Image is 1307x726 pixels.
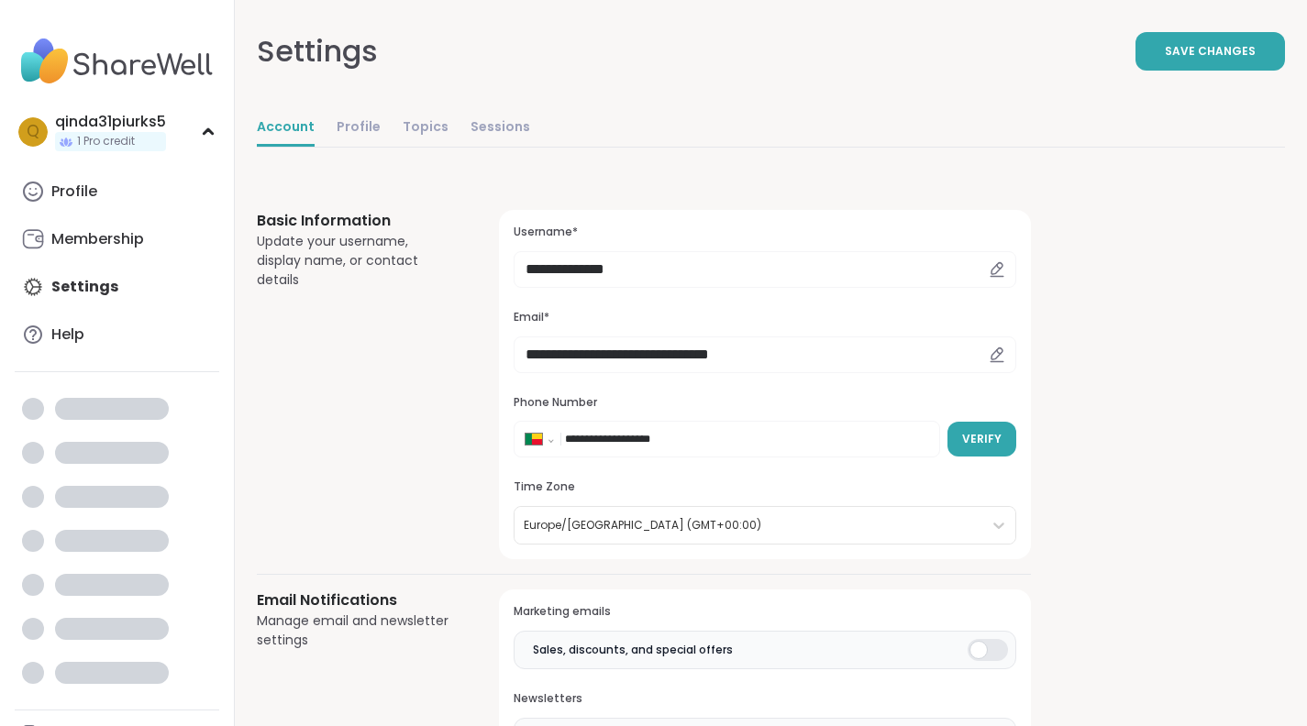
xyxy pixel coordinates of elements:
h3: Email* [514,310,1016,325]
span: 1 Pro credit [77,134,135,149]
h3: Time Zone [514,479,1016,495]
span: Save Changes [1165,43,1256,60]
div: Help [51,324,84,345]
a: Profile [15,170,219,214]
a: Sessions [471,110,530,147]
span: Sales, discounts, and special offers [533,642,733,658]
div: Profile [51,181,97,202]
h3: Basic Information [257,210,455,232]
h3: Username* [514,225,1016,240]
div: Settings [257,29,378,73]
a: Help [15,313,219,357]
a: Account [257,110,315,147]
div: Manage email and newsletter settings [257,611,455,650]
div: qinda31piurks5 [55,112,166,132]
h3: Marketing emails [514,604,1016,620]
a: Profile [337,110,381,147]
div: Membership [51,229,144,249]
h3: Phone Number [514,395,1016,411]
span: Verify [962,431,1002,447]
button: Save Changes [1135,32,1285,71]
h3: Newsletters [514,691,1016,707]
a: Membership [15,217,219,261]
button: Verify [947,422,1016,456]
h3: Email Notifications [257,589,455,611]
img: ShareWell Nav Logo [15,29,219,93]
a: Topics [403,110,449,147]
span: q [27,120,39,144]
div: Update your username, display name, or contact details [257,232,455,290]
